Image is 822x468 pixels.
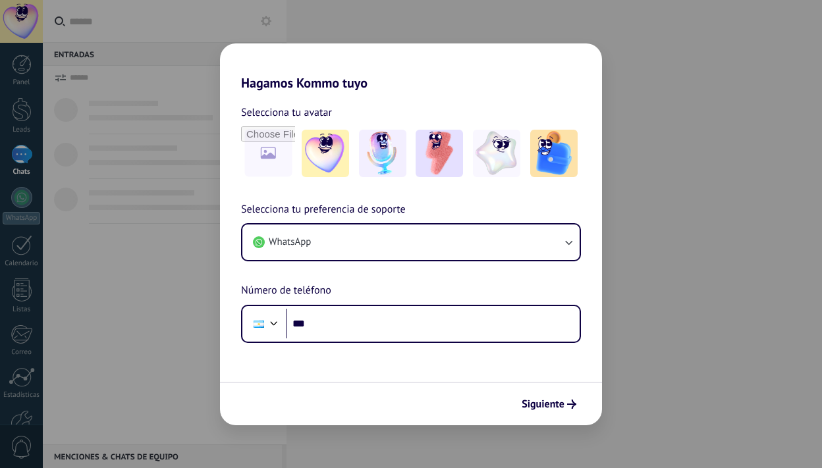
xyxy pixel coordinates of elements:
[241,201,406,219] span: Selecciona tu preferencia de soporte
[242,224,580,260] button: WhatsApp
[473,130,520,177] img: -4.jpeg
[530,130,578,177] img: -5.jpeg
[302,130,349,177] img: -1.jpeg
[416,130,463,177] img: -3.jpeg
[359,130,406,177] img: -2.jpeg
[246,310,271,338] div: Argentina: + 54
[241,104,332,121] span: Selecciona tu avatar
[220,43,602,91] h2: Hagamos Kommo tuyo
[269,236,311,249] span: WhatsApp
[516,393,582,415] button: Siguiente
[241,282,331,299] span: Número de teléfono
[522,400,564,409] span: Siguiente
